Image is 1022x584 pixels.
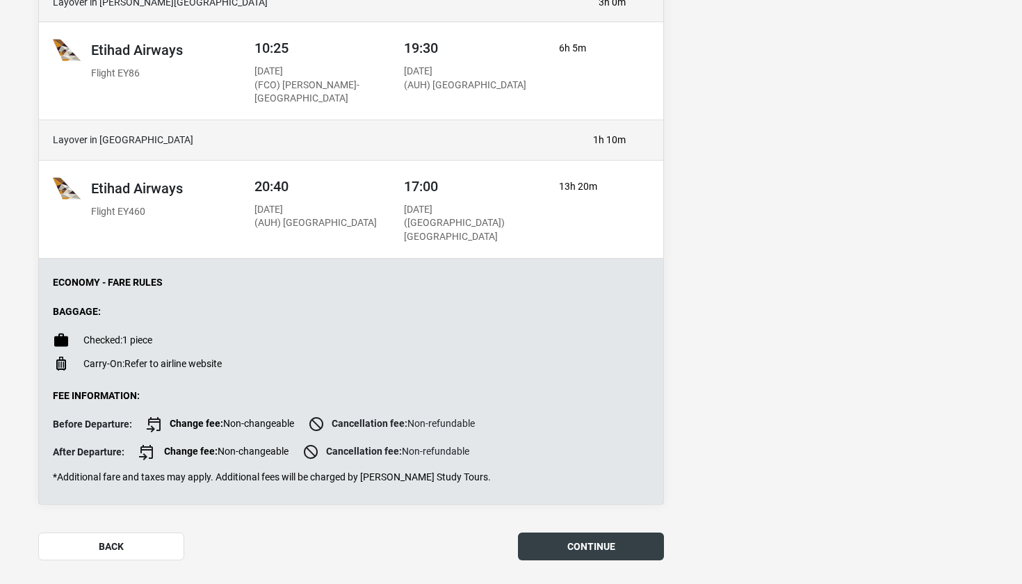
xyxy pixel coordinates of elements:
[138,444,289,460] span: Non-changeable
[559,42,626,56] p: 6h 5m
[91,42,183,58] h2: Etihad Airways
[83,334,122,346] span: Checked:
[254,79,383,106] p: (FCO) [PERSON_NAME]-[GEOGRAPHIC_DATA]
[38,533,184,560] button: back
[404,65,526,79] p: [DATE]
[302,444,469,460] span: Non-refundable
[53,471,649,483] p: *Additional fare and taxes may apply. Additional fees will be charged by [PERSON_NAME] Study Tours.
[91,67,183,81] p: Flight EY86
[53,419,132,430] strong: Before Departure:
[593,134,626,146] p: 1h 10m
[404,40,438,56] span: 19:30
[254,178,289,195] span: 20:40
[326,446,402,457] strong: Cancellation fee:
[404,178,438,195] span: 17:00
[170,418,223,429] strong: Change fee:
[53,36,81,64] img: Etihad Airways
[53,175,81,202] img: Etihad Airways
[83,358,124,369] span: Carry-On:
[404,203,533,217] p: [DATE]
[308,416,475,432] span: Non-refundable
[146,416,294,432] span: Non-changeable
[53,134,579,146] h4: Layover in [GEOGRAPHIC_DATA]
[91,205,183,219] p: Flight EY460
[404,79,526,92] p: (AUH) [GEOGRAPHIC_DATA]
[332,418,407,429] strong: Cancellation fee:
[83,358,222,370] p: Refer to airline website
[91,180,183,197] h2: Etihad Airways
[254,216,377,230] p: (AUH) [GEOGRAPHIC_DATA]
[559,180,626,194] p: 13h 20m
[404,216,533,243] p: ([GEOGRAPHIC_DATA]) [GEOGRAPHIC_DATA]
[53,390,140,401] strong: Fee Information:
[254,203,377,217] p: [DATE]
[53,446,124,457] strong: After Departure:
[53,306,101,317] strong: Baggage:
[518,533,664,560] button: continue
[164,446,218,457] strong: Change fee:
[83,334,152,346] p: 1 piece
[254,65,383,79] p: [DATE]
[254,40,289,56] span: 10:25
[53,277,649,289] p: Economy - Fare Rules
